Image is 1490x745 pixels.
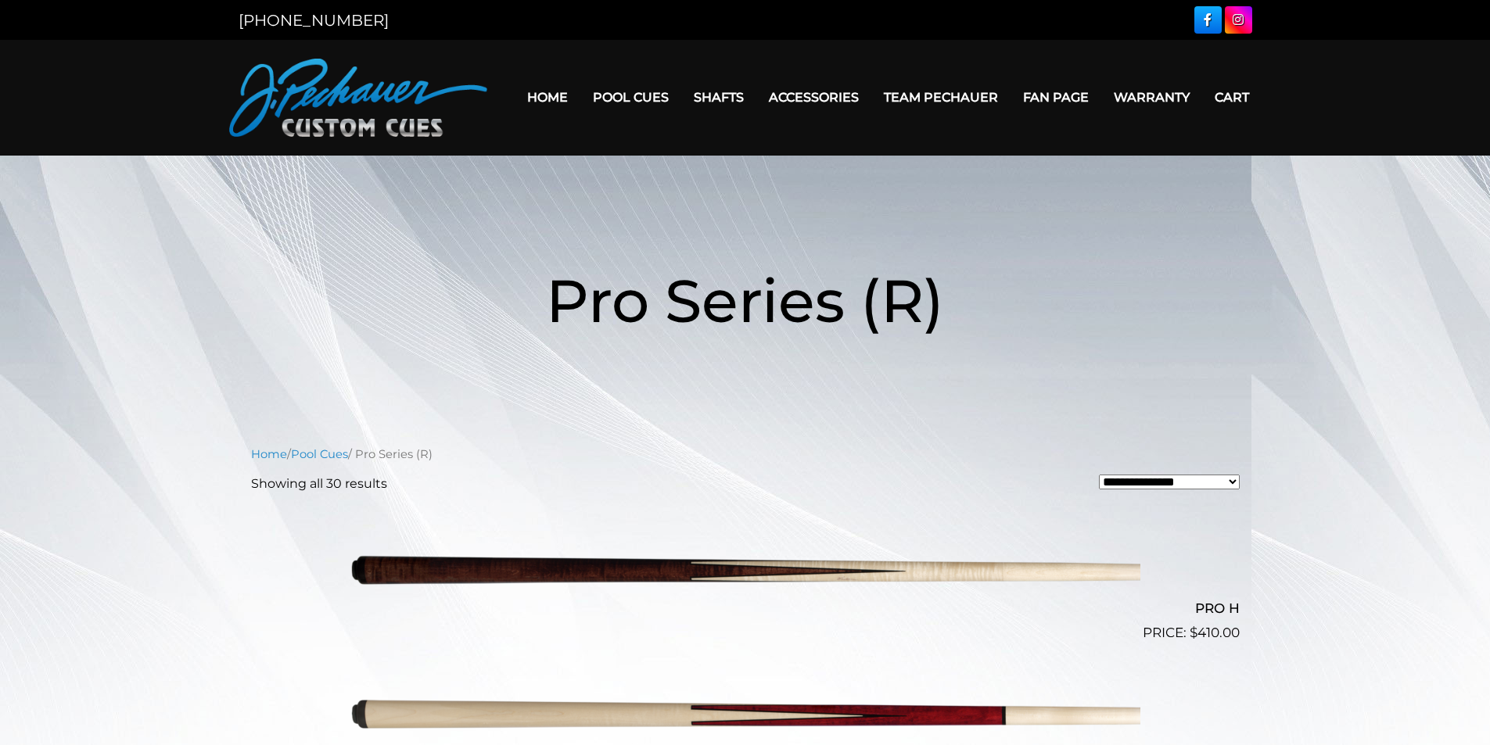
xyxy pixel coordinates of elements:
[291,447,348,461] a: Pool Cues
[251,506,1240,643] a: PRO H $410.00
[1190,625,1240,640] bdi: 410.00
[546,264,944,337] span: Pro Series (R)
[871,77,1011,117] a: Team Pechauer
[251,446,1240,463] nav: Breadcrumb
[515,77,580,117] a: Home
[239,11,389,30] a: [PHONE_NUMBER]
[1190,625,1197,640] span: $
[756,77,871,117] a: Accessories
[251,594,1240,623] h2: PRO H
[1099,475,1240,489] select: Shop order
[229,59,487,137] img: Pechauer Custom Cues
[1101,77,1202,117] a: Warranty
[1011,77,1101,117] a: Fan Page
[681,77,756,117] a: Shafts
[251,447,287,461] a: Home
[251,475,387,493] p: Showing all 30 results
[580,77,681,117] a: Pool Cues
[1202,77,1262,117] a: Cart
[350,506,1140,637] img: PRO H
